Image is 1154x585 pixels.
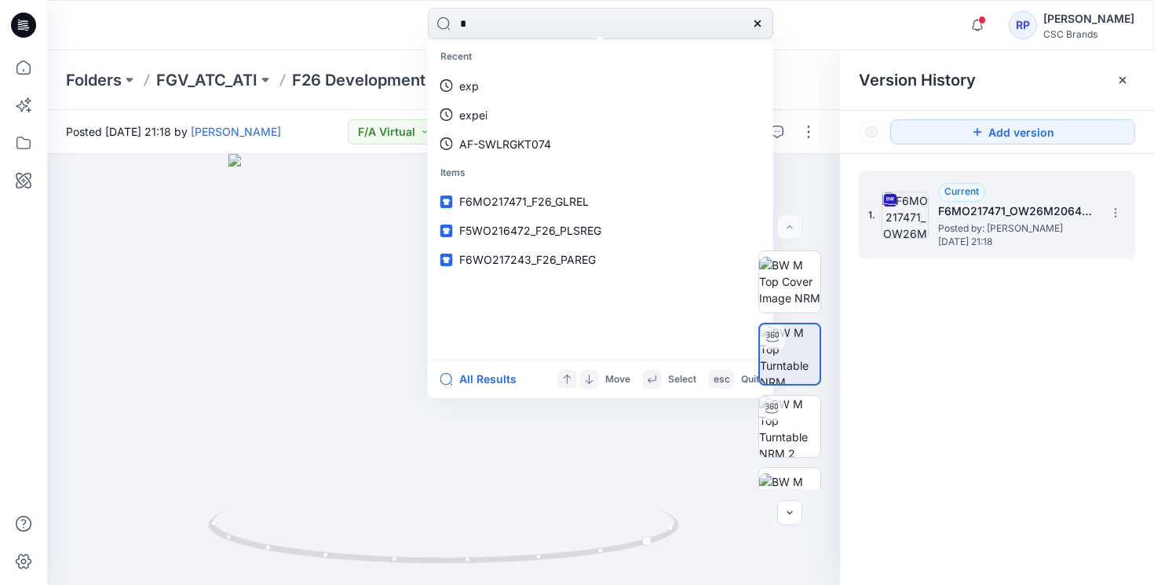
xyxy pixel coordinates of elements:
div: [PERSON_NAME] [1043,9,1134,28]
a: Folders [66,69,122,91]
span: F6WO217243_F26_PAREG [459,253,596,266]
a: [PERSON_NAME] [191,125,281,138]
a: F6WO217243_F26_PAREG [431,245,770,274]
img: F6MO217471_OW26M2064_F26_GLREL_VFA [882,192,929,239]
span: Version History [859,71,976,90]
span: Posted [DATE] 21:18 by [66,123,281,140]
a: FGV_ATC_ATI [156,69,257,91]
span: 1. [868,208,875,222]
p: Items [431,159,770,188]
span: F6MO217471_F26_GLREL [459,195,589,208]
span: F5WO216472_F26_PLSREG [459,224,601,237]
a: F5WO216472_F26_PLSREG [431,216,770,245]
span: Posted by: Susie Kim [938,221,1095,236]
a: AF-SWLRGKT074 [431,130,770,159]
a: expei [431,101,770,130]
img: BW M Top Front NRM [759,473,820,523]
p: Move [605,371,630,388]
p: Recent [431,42,770,71]
img: BW M Top Turntable NRM [760,324,820,384]
button: Close [1116,74,1129,86]
div: RP [1009,11,1037,39]
a: exp [431,71,770,101]
img: BW M Top Turntable NRM 2 [759,396,820,457]
p: expei [459,107,488,123]
p: Select [668,371,696,388]
button: Add version [890,119,1135,144]
img: BW M Top Cover Image NRM [759,257,820,306]
div: CSC Brands [1043,28,1134,40]
h5: F6MO217471_OW26M2064_F26_GLREL_VFA [938,202,1095,221]
button: All Results [440,370,527,389]
span: Current [944,185,979,197]
p: esc [714,371,730,388]
a: F6MO217471_F26_GLREL [431,187,770,216]
span: [DATE] 21:18 [938,236,1095,247]
p: AF-SWLRGKT074 [459,136,551,152]
button: Show Hidden Versions [859,119,884,144]
p: exp [459,78,479,94]
a: F26 Development [292,69,425,91]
